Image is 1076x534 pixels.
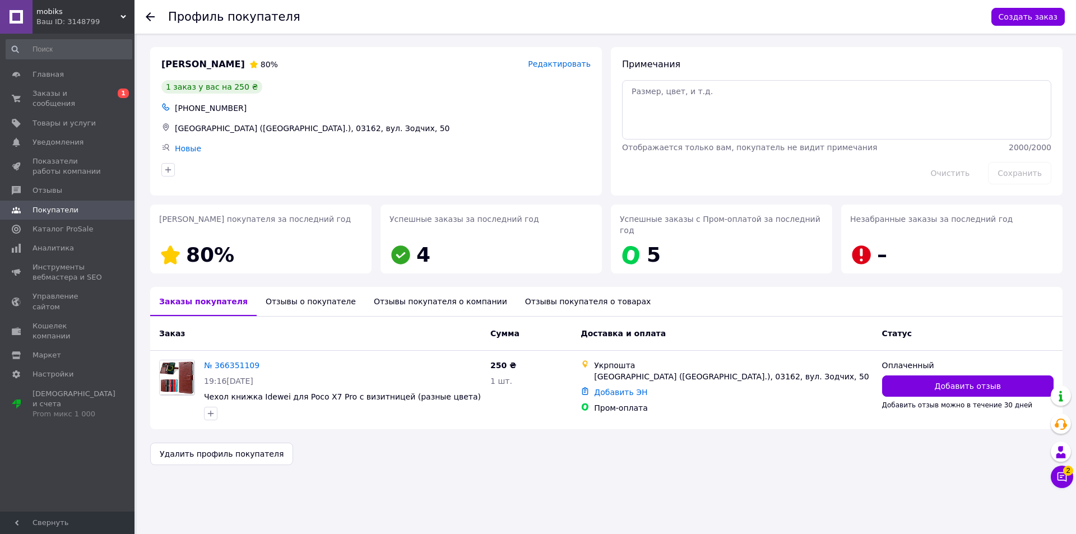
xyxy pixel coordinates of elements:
h1: Профиль покупателя [168,10,300,24]
span: – [877,243,887,266]
a: Фото товару [159,360,195,396]
div: Prom микс 1 000 [33,409,115,419]
span: Каталог ProSale [33,224,93,234]
a: № 366351109 [204,361,259,370]
div: 1 заказ у вас на 250 ₴ [161,80,262,94]
span: Статус [882,329,912,338]
div: Отзывы покупателя о товарах [516,287,660,316]
span: Уведомления [33,137,84,147]
span: Маркет [33,350,61,360]
span: [PERSON_NAME] покупателя за последний год [159,215,351,224]
span: 4 [416,243,430,266]
span: Главная [33,69,64,80]
div: Укрпошта [594,360,873,371]
span: 2 [1063,463,1073,473]
span: Отзывы [33,185,62,196]
span: Добавить отзыв можно в течение 30 дней [882,401,1033,409]
span: 80% [261,60,278,69]
div: Ваш ID: 3148799 [36,17,134,27]
span: 250 ₴ [490,361,516,370]
span: Товары и услуги [33,118,96,128]
span: Настройки [33,369,73,379]
span: Заказ [159,329,185,338]
button: Удалить профиль покупателя [150,443,293,465]
span: Отображается только вам, покупатель не видит примечания [622,143,877,152]
span: Показатели работы компании [33,156,104,177]
span: Редактировать [528,59,591,68]
div: Отзывы покупателя о компании [365,287,516,316]
div: [GEOGRAPHIC_DATA] ([GEOGRAPHIC_DATA].), 03162, вул. Зодчих, 50 [173,120,593,136]
span: Аналитика [33,243,74,253]
div: Пром-оплата [594,402,873,414]
span: Инструменты вебмастера и SEO [33,262,104,282]
a: Добавить ЭН [594,388,647,397]
span: 1 шт. [490,377,512,386]
span: Успешные заказы за последний год [389,215,539,224]
button: Чат с покупателем2 [1051,466,1073,488]
input: Поиск [6,39,132,59]
span: 5 [647,243,661,266]
div: [PHONE_NUMBER] [173,100,593,116]
span: Заказы и сообщения [33,89,104,109]
a: Новые [175,144,201,153]
img: Фото товару [160,360,194,395]
div: Заказы покупателя [150,287,257,316]
span: Покупатели [33,205,78,215]
button: Создать заказ [991,8,1065,26]
span: Управление сайтом [33,291,104,312]
span: 2000 / 2000 [1009,143,1051,152]
a: Чехол книжка Idewei для Poco X7 Pro с визитницей (разные цвета) [204,392,481,401]
span: mobiks [36,7,120,17]
div: Отзывы о покупателе [257,287,365,316]
div: Вернуться назад [146,11,155,22]
span: 19:16[DATE] [204,377,253,386]
span: Доставка и оплата [581,329,666,338]
span: Успешные заказы с Пром-оплатой за последний год [620,215,820,235]
span: [PERSON_NAME] [161,58,245,71]
div: [GEOGRAPHIC_DATA] ([GEOGRAPHIC_DATA].), 03162, вул. Зодчих, 50 [594,371,873,382]
span: Добавить отзыв [935,380,1001,392]
span: 1 [118,89,129,98]
span: Кошелек компании [33,321,104,341]
span: [DEMOGRAPHIC_DATA] и счета [33,389,115,420]
span: Сумма [490,329,520,338]
button: Добавить отзыв [882,375,1054,397]
span: Незабранные заказы за последний год [850,215,1013,224]
span: 80% [186,243,234,266]
div: Оплаченный [882,360,1054,371]
span: Примечания [622,59,680,69]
